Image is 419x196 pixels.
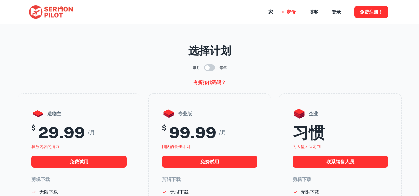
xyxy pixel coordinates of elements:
[178,110,192,117] font: 专业版
[293,176,388,183] h6: 剪辑下载
[29,5,72,19] img: sermonpilot.png
[219,65,227,71] span: 每年
[293,123,325,142] h2: 习惯
[39,188,58,196] p: 无限下载
[354,6,388,18] button: 免费注册！
[31,176,127,183] h6: 剪辑下载
[200,158,219,166] font: 免费试用
[162,176,257,183] h6: 剪辑下载
[191,77,229,88] button: 有折扣代码吗？
[38,123,85,142] h2: 29.99
[162,156,257,168] button: 免费试用
[360,8,383,16] font: 免费注册！
[326,158,354,166] font: 联系销售人员
[70,158,88,166] font: 免费试用
[293,144,321,149] span: 为大型团队定制
[219,129,226,137] span: /月
[47,110,61,117] font: 造物主
[301,188,319,196] p: 无限下载
[193,79,226,86] h6: 有折扣代码吗？
[31,156,127,168] button: 免费试用
[169,123,216,142] h2: 99.99
[293,156,388,168] button: 联系销售人员
[309,110,318,117] font: 企业
[193,65,200,71] span: 每月
[88,129,95,137] span: /月
[31,144,59,149] span: 释放内容的潜力
[162,123,166,142] h5: $
[170,188,189,196] p: 无限下载
[18,43,402,59] p: 选择计划
[162,144,190,149] span: 团队的最佳计划
[31,123,36,142] h5: $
